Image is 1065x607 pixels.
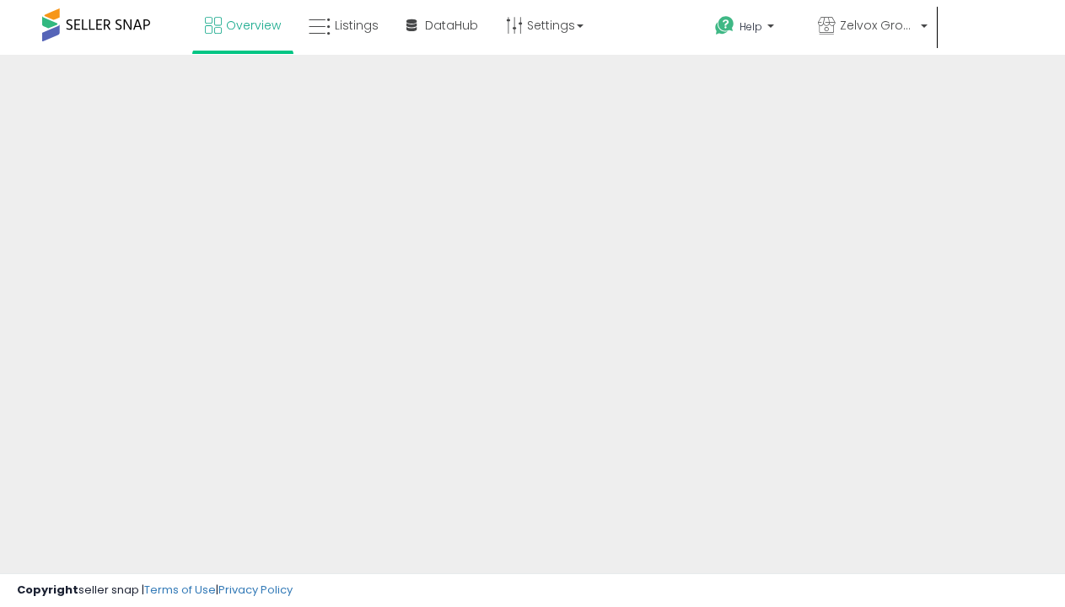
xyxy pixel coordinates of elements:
i: Get Help [714,15,735,36]
span: Listings [335,17,379,34]
span: DataHub [425,17,478,34]
a: Privacy Policy [218,582,293,598]
strong: Copyright [17,582,78,598]
span: Overview [226,17,281,34]
span: Help [740,19,762,34]
div: seller snap | | [17,583,293,599]
span: Zelvox Group LLC [840,17,916,34]
a: Terms of Use [144,582,216,598]
a: Help [702,3,803,55]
